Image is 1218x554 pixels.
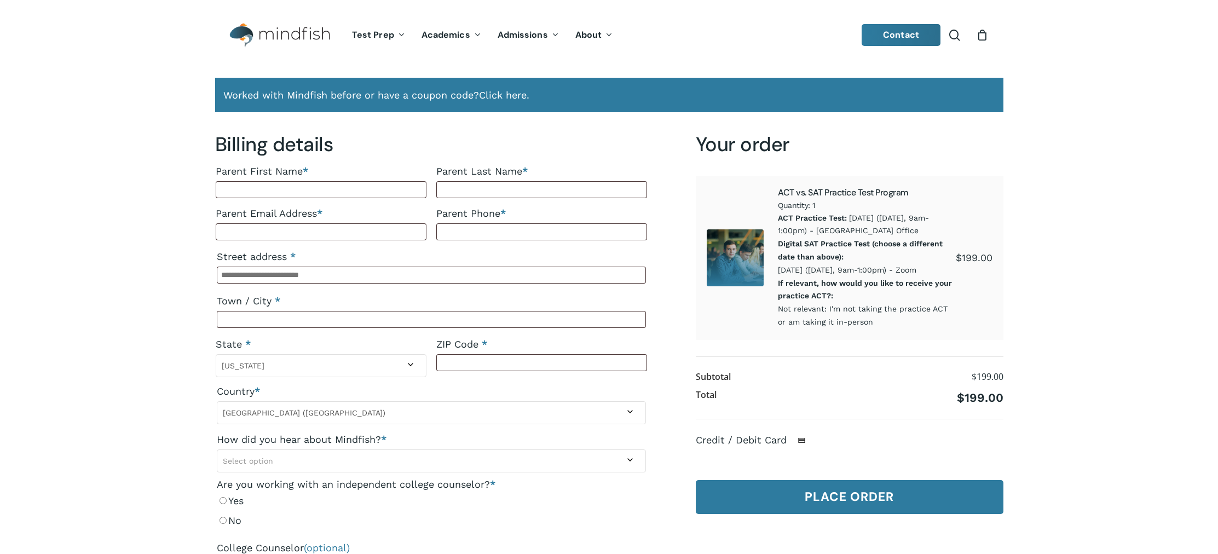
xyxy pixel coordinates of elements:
label: Parent First Name [216,161,426,181]
th: Subtotal [696,368,731,386]
span: Test Prep [352,29,394,41]
span: $ [956,252,962,263]
bdi: 199.00 [956,252,992,263]
span: Country [217,401,646,424]
abbr: required [490,478,495,490]
bdi: 199.00 [957,391,1003,405]
dt: If relevant, how would you like to receive your practice ACT?: [778,277,953,303]
span: Select option [223,457,273,465]
label: Yes [217,491,646,511]
label: Parent Last Name [436,161,647,181]
th: Total [696,386,717,407]
span: Worked with Mindfish before or have a coupon code? [223,89,479,101]
p: [DATE] ([DATE], 9am-1:00pm) - [GEOGRAPHIC_DATA] Office [778,212,955,238]
button: Place order [696,480,1003,514]
span: $ [972,371,977,383]
a: Academics [413,31,489,40]
p: Not relevant: I'm not taking the practice ACT or am taking it in-person [778,277,955,329]
label: Country [217,382,646,401]
a: Click here. [479,88,529,102]
a: Admissions [489,31,567,40]
input: No [220,517,227,524]
input: Yes [220,497,227,504]
label: Credit / Debit Card [696,434,817,446]
a: ACT vs. SAT Practice Test Program [778,187,909,198]
span: $ [957,391,965,405]
label: No [217,511,646,530]
span: (optional) [304,542,350,553]
label: Street address [217,247,646,267]
abbr: required [275,295,280,307]
label: How did you hear about Mindfish? [217,430,646,449]
label: Town / City [217,291,646,311]
a: About [567,31,621,40]
img: Credit / Debit Card [792,434,812,447]
span: State [216,354,426,377]
span: Contact [883,29,919,41]
label: State [216,334,426,354]
abbr: required [290,251,296,262]
span: Academics [422,29,470,41]
img: ACT SAT Pactice Test 1 [707,229,764,286]
span: Colorado [216,357,426,374]
abbr: required [482,338,487,350]
span: About [575,29,602,41]
a: Test Prep [344,31,413,40]
bdi: 199.00 [972,371,1003,383]
label: Parent Phone [436,204,647,223]
span: Admissions [498,29,548,41]
span: Quantity: 1 [778,199,955,212]
dt: ACT Practice Test: [778,212,847,225]
span: United States (US) [217,405,645,421]
dt: Digital SAT Practice Test (choose a different date than above): [778,238,953,264]
h3: Billing details [215,132,648,157]
label: Parent Email Address [216,204,426,223]
header: Main Menu [215,15,1003,56]
label: ZIP Code [436,334,647,354]
legend: Are you working with an independent college counselor? [217,478,495,491]
abbr: required [245,338,251,350]
a: Contact [862,24,940,46]
h3: Your order [696,132,1003,157]
nav: Main Menu [344,15,621,56]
